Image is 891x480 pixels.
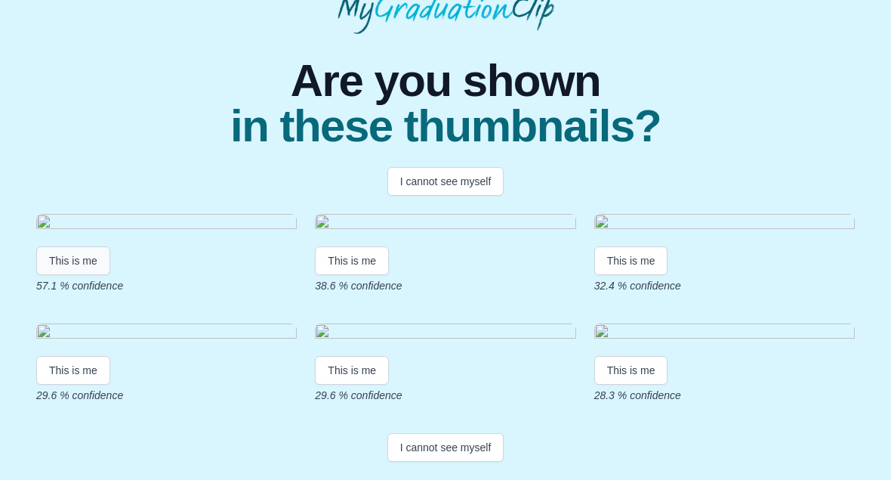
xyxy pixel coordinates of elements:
img: f8e435dc8f9f34f3a82dad232716801b4b9878f6.gif [36,214,297,234]
span: in these thumbnails? [230,104,661,149]
p: 29.6 % confidence [36,388,297,403]
img: 6a7fba24cc5129622566b2ec2ea6f83373508ba4.gif [315,214,575,234]
p: 57.1 % confidence [36,278,297,293]
button: I cannot see myself [387,167,504,196]
p: 38.6 % confidence [315,278,575,293]
span: Are you shown [230,58,661,104]
button: This is me [594,356,668,385]
img: b55c4f8d84866f15b4bcf96335f50b5ba3fba883.gif [315,324,575,344]
p: 29.6 % confidence [315,388,575,403]
img: f31c51835dc7a3fcbf75d1a0179f14cb996ee825.gif [594,214,855,234]
button: This is me [36,246,110,275]
button: This is me [36,356,110,385]
button: I cannot see myself [387,433,504,462]
img: c8a5e02774ec01e6e70d4f772d9c94e08d53a57e.gif [36,324,297,344]
button: This is me [315,246,389,275]
button: This is me [594,246,668,275]
p: 32.4 % confidence [594,278,855,293]
img: b4d0a8aa7621174fb54f2a61ed0d848becb76653.gif [594,324,855,344]
p: 28.3 % confidence [594,388,855,403]
button: This is me [315,356,389,385]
